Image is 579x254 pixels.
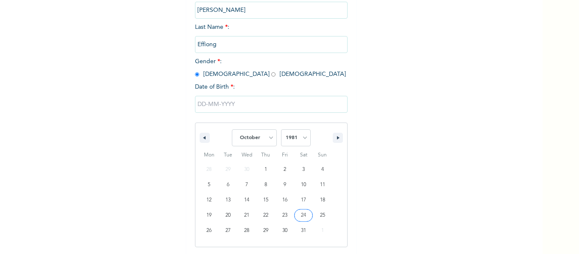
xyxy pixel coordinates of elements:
span: 13 [225,193,231,208]
span: 29 [263,223,268,238]
button: 23 [275,208,294,223]
span: Mon [200,148,219,162]
span: 18 [320,193,325,208]
button: 26 [200,223,219,238]
span: 28 [244,223,249,238]
span: 27 [225,223,231,238]
span: Fri [275,148,294,162]
input: Enter your first name [195,2,348,19]
span: 15 [263,193,268,208]
span: 8 [264,177,267,193]
span: 9 [284,177,286,193]
button: 10 [294,177,313,193]
span: 17 [301,193,306,208]
span: 22 [263,208,268,223]
button: 5 [200,177,219,193]
span: Date of Birth : [195,83,235,92]
span: Thu [256,148,276,162]
button: 11 [313,177,332,193]
span: Last Name : [195,24,348,47]
button: 9 [275,177,294,193]
span: 23 [282,208,287,223]
span: 10 [301,177,306,193]
button: 12 [200,193,219,208]
button: 6 [219,177,238,193]
button: 8 [256,177,276,193]
span: 6 [227,177,229,193]
span: Wed [237,148,256,162]
button: 15 [256,193,276,208]
input: DD-MM-YYYY [195,96,348,113]
button: 30 [275,223,294,238]
span: Sun [313,148,332,162]
span: 20 [225,208,231,223]
button: 31 [294,223,313,238]
button: 24 [294,208,313,223]
button: 22 [256,208,276,223]
button: 17 [294,193,313,208]
button: 14 [237,193,256,208]
span: 30 [282,223,287,238]
span: 19 [206,208,212,223]
button: 4 [313,162,332,177]
span: 21 [244,208,249,223]
span: Tue [219,148,238,162]
span: 31 [301,223,306,238]
button: 28 [237,223,256,238]
button: 2 [275,162,294,177]
button: 25 [313,208,332,223]
button: 27 [219,223,238,238]
button: 20 [219,208,238,223]
span: Sat [294,148,313,162]
button: 1 [256,162,276,177]
span: 7 [245,177,248,193]
span: 2 [284,162,286,177]
button: 3 [294,162,313,177]
button: 29 [256,223,276,238]
input: Enter your last name [195,36,348,53]
button: 16 [275,193,294,208]
button: 7 [237,177,256,193]
span: 12 [206,193,212,208]
span: Gender : [DEMOGRAPHIC_DATA] [DEMOGRAPHIC_DATA] [195,59,346,77]
span: 14 [244,193,249,208]
button: 21 [237,208,256,223]
span: 26 [206,223,212,238]
span: 11 [320,177,325,193]
span: 24 [301,208,306,223]
span: 4 [321,162,324,177]
span: 1 [264,162,267,177]
button: 13 [219,193,238,208]
button: 18 [313,193,332,208]
span: 5 [208,177,210,193]
span: 3 [302,162,305,177]
span: 25 [320,208,325,223]
button: 19 [200,208,219,223]
span: 16 [282,193,287,208]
